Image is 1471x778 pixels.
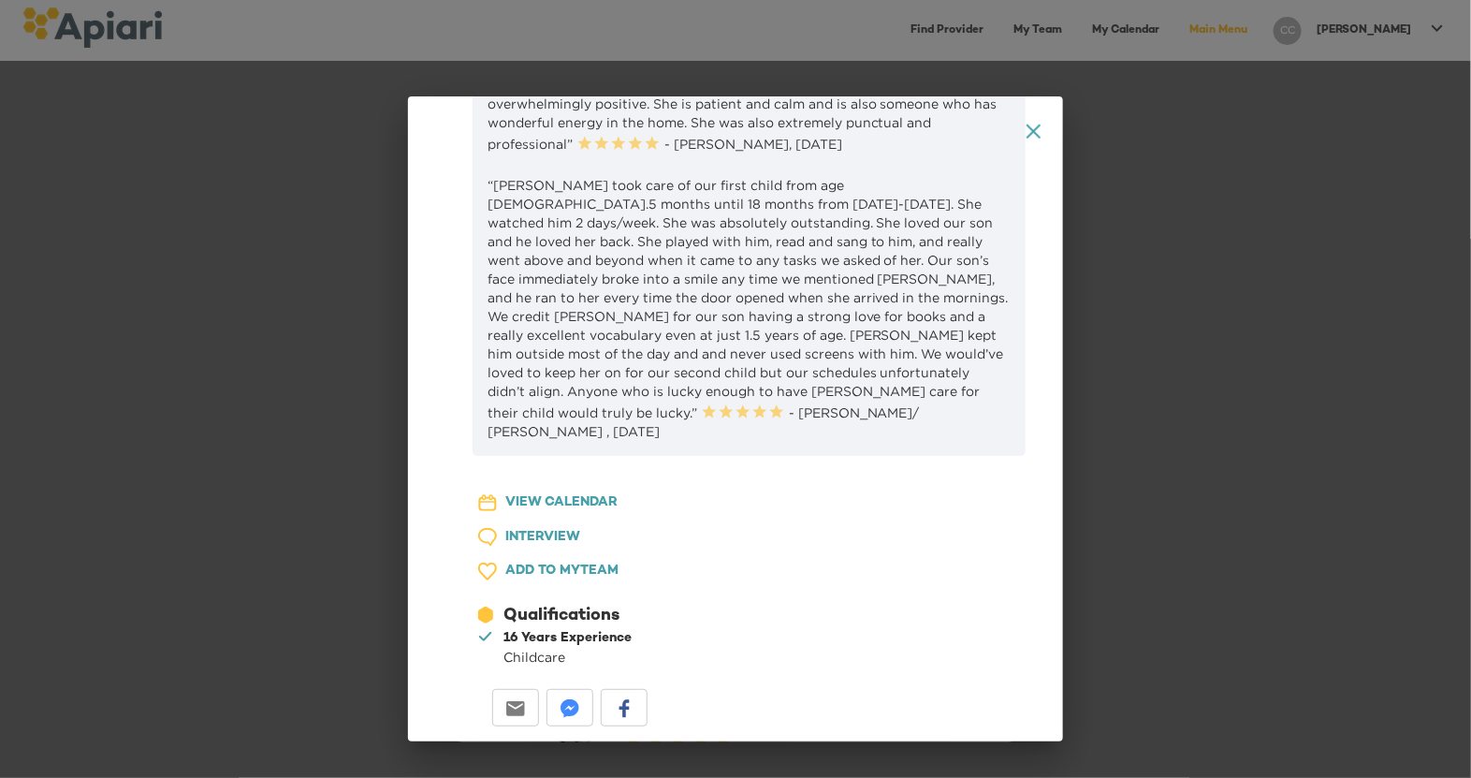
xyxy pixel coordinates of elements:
[460,486,676,521] button: VIEW CALENDAR
[506,699,525,718] img: email-white sharing button
[615,699,634,718] img: facebook-white sharing button
[561,699,579,718] img: messenger-white sharing button
[460,554,676,589] button: ADD TO MYTEAM
[505,492,618,515] span: VIEW CALENDAR
[505,526,580,550] span: INTERVIEW
[503,604,619,628] div: Qualifications
[503,648,632,667] div: Childcare
[503,629,632,648] div: 16 Years Experience
[460,521,676,555] button: INTERVIEW
[505,560,619,583] span: ADD TO MY TEAM
[488,176,1011,441] p: “[PERSON_NAME] took care of our first child from age [DEMOGRAPHIC_DATA].5 months until 18 months ...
